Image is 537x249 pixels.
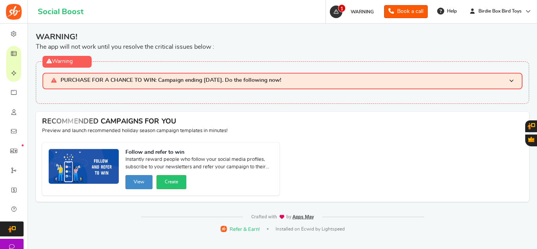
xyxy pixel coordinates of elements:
span: Gratisfaction [528,136,534,142]
h1: Social Boost [38,7,83,16]
button: Create [156,175,186,189]
span: Instantly reward people who follow your social media profiles, subscribe to your newsletters and ... [125,156,273,172]
img: Social Boost [6,4,22,20]
p: Preview and launch recommended holiday season campaign templates in minutes! [42,127,523,135]
h4: RECOMMENDED CAMPAIGNS FOR YOU [42,118,523,126]
strong: Follow and refer to win [125,149,273,157]
span: WARNING [351,9,374,14]
span: Help [445,8,457,15]
span: Birdie Box Bird Toys [475,8,525,15]
button: Gratisfaction [525,135,537,146]
span: 1 [338,4,346,12]
div: Warning [42,56,92,68]
span: Installed on Ecwid by Lightspeed [276,226,345,232]
div: The app will not work until you resolve the critical issues below : [36,31,529,51]
span: PURCHASE FOR A CHANCE TO WIN: Campaign ending [DATE]. Do the following now! [61,77,281,84]
img: Recommended Campaigns [49,149,119,184]
a: 1 WARNING [329,6,378,18]
span: | [267,228,268,230]
a: Help [434,5,461,17]
img: img-footer.webp [251,214,314,219]
em: New [22,144,24,146]
button: View [125,175,153,189]
span: WARNING! [36,31,529,42]
a: Book a call [384,5,428,18]
a: Refer & Earn! [221,225,260,233]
